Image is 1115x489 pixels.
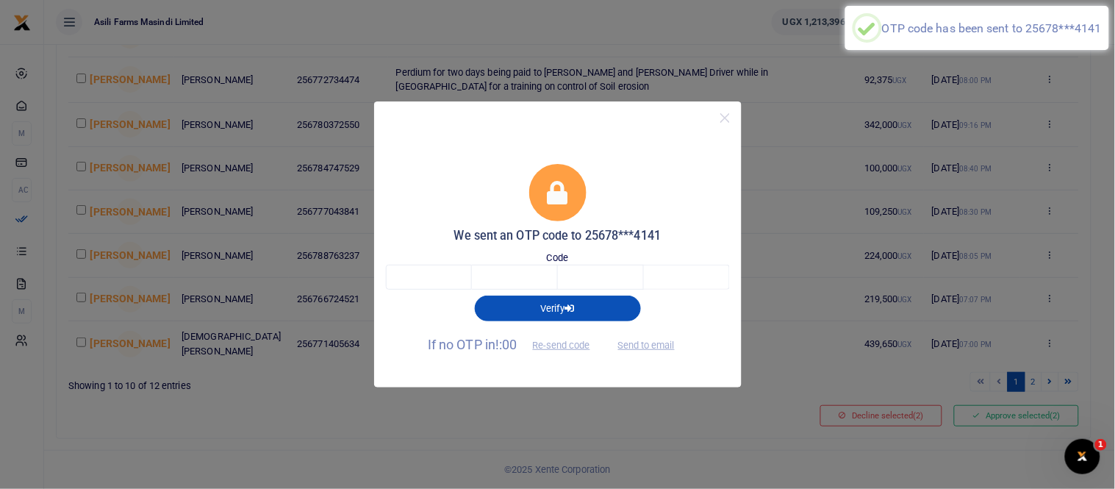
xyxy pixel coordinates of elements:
label: Code [547,251,568,265]
button: Verify [475,296,641,321]
h5: We sent an OTP code to 25678***4141 [386,229,730,243]
iframe: Intercom live chat [1065,439,1100,474]
button: Close [714,107,736,129]
span: 1 [1095,439,1107,451]
span: !:00 [495,337,517,352]
div: OTP code has been sent to 25678***4141 [882,21,1102,35]
span: If no OTP in [428,337,603,352]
